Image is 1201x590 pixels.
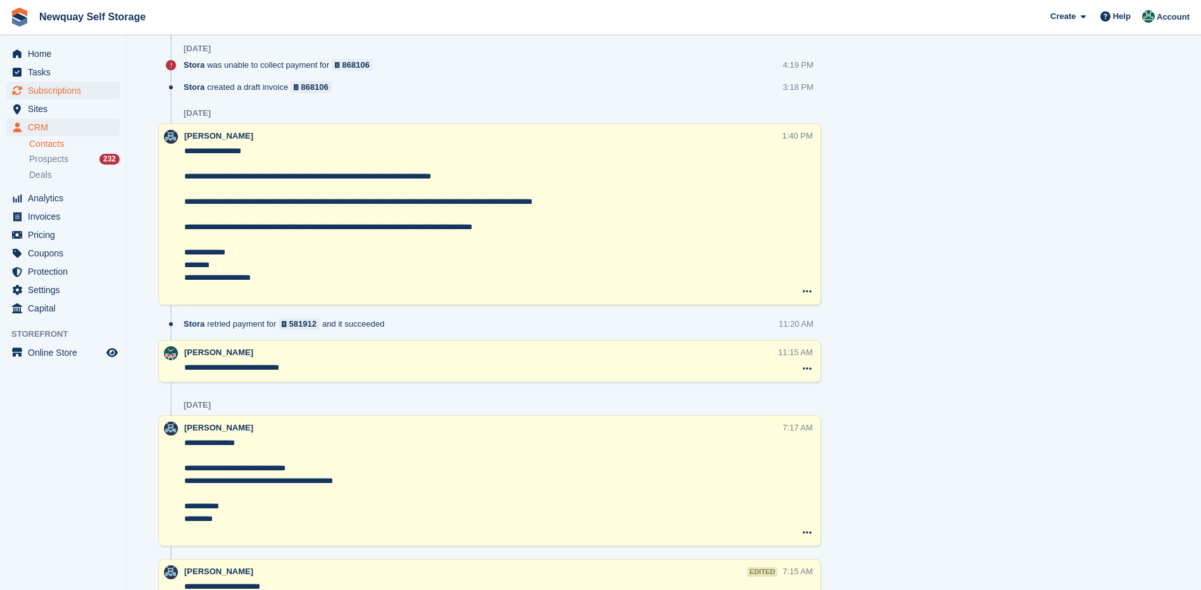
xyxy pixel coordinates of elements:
[184,131,253,141] span: [PERSON_NAME]
[332,59,373,71] a: 868106
[28,118,104,136] span: CRM
[301,81,328,93] div: 868106
[1157,11,1190,23] span: Account
[99,154,120,165] div: 232
[29,153,120,166] a: Prospects 232
[783,422,813,434] div: 7:17 AM
[28,63,104,81] span: Tasks
[29,169,52,181] span: Deals
[29,168,120,182] a: Deals
[783,565,813,577] div: 7:15 AM
[28,244,104,262] span: Coupons
[6,344,120,361] a: menu
[11,328,126,341] span: Storefront
[783,81,813,93] div: 3:18 PM
[28,208,104,225] span: Invoices
[6,299,120,317] a: menu
[783,59,813,71] div: 4:19 PM
[747,567,777,577] div: edited
[164,565,178,579] img: Colette Pearce
[28,82,104,99] span: Subscriptions
[28,299,104,317] span: Capital
[184,59,379,71] div: was unable to collect payment for
[184,59,204,71] span: Stora
[28,226,104,244] span: Pricing
[184,81,204,93] span: Stora
[6,226,120,244] a: menu
[6,244,120,262] a: menu
[184,81,338,93] div: created a draft invoice
[104,345,120,360] a: Preview store
[1050,10,1076,23] span: Create
[10,8,29,27] img: stora-icon-8386f47178a22dfd0bd8f6a31ec36ba5ce8667c1dd55bd0f319d3a0aa187defe.svg
[6,82,120,99] a: menu
[28,344,104,361] span: Online Store
[342,59,369,71] div: 868106
[6,281,120,299] a: menu
[6,208,120,225] a: menu
[184,348,253,357] span: [PERSON_NAME]
[291,81,332,93] a: 868106
[184,567,253,576] span: [PERSON_NAME]
[6,263,120,280] a: menu
[6,45,120,63] a: menu
[184,108,211,118] div: [DATE]
[279,318,320,330] a: 581912
[184,423,253,432] span: [PERSON_NAME]
[164,422,178,436] img: Colette Pearce
[28,263,104,280] span: Protection
[778,346,813,358] div: 11:15 AM
[289,318,317,330] div: 581912
[1113,10,1131,23] span: Help
[28,100,104,118] span: Sites
[29,153,68,165] span: Prospects
[6,63,120,81] a: menu
[184,318,204,330] span: Stora
[1142,10,1155,23] img: JON
[782,130,812,142] div: 1:40 PM
[184,44,211,54] div: [DATE]
[34,6,151,27] a: Newquay Self Storage
[29,138,120,150] a: Contacts
[184,318,391,330] div: retried payment for and it succeeded
[164,130,178,144] img: Colette Pearce
[164,346,178,360] img: Tina
[6,189,120,207] a: menu
[6,100,120,118] a: menu
[28,281,104,299] span: Settings
[28,45,104,63] span: Home
[28,189,104,207] span: Analytics
[184,400,211,410] div: [DATE]
[779,318,814,330] div: 11:20 AM
[6,118,120,136] a: menu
